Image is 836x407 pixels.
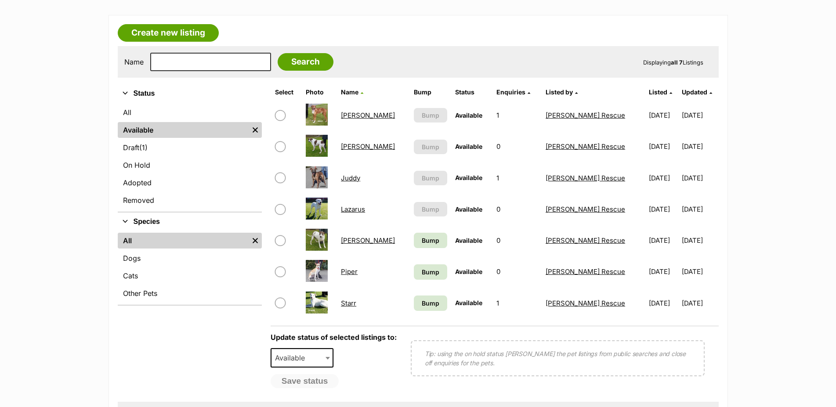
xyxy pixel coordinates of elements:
[546,236,625,245] a: [PERSON_NAME] Rescue
[682,88,712,96] a: Updated
[249,233,262,249] a: Remove filter
[124,58,144,66] label: Name
[118,175,262,191] a: Adopted
[118,103,262,212] div: Status
[493,131,541,162] td: 0
[118,122,249,138] a: Available
[118,24,219,42] a: Create new listing
[493,163,541,193] td: 1
[118,285,262,301] a: Other Pets
[118,192,262,208] a: Removed
[546,205,625,213] a: [PERSON_NAME] Rescue
[645,288,681,318] td: [DATE]
[341,299,356,307] a: Starr
[118,88,262,99] button: Status
[455,237,482,244] span: Available
[455,174,482,181] span: Available
[271,352,314,364] span: Available
[410,85,451,99] th: Bump
[496,88,525,96] span: translation missing: en.admin.listings.index.attributes.enquiries
[645,163,681,193] td: [DATE]
[341,88,358,96] span: Name
[118,104,262,120] a: All
[682,288,718,318] td: [DATE]
[682,194,718,224] td: [DATE]
[422,142,439,151] span: Bump
[682,100,718,130] td: [DATE]
[649,88,667,96] span: Listed
[546,88,578,96] a: Listed by
[414,233,447,248] a: Bump
[546,299,625,307] a: [PERSON_NAME] Rescue
[341,88,363,96] a: Name
[649,88,672,96] a: Listed
[645,256,681,287] td: [DATE]
[455,205,482,213] span: Available
[422,173,439,183] span: Bump
[493,288,541,318] td: 1
[414,264,447,280] a: Bump
[452,85,492,99] th: Status
[118,157,262,173] a: On Hold
[341,111,395,119] a: [PERSON_NAME]
[118,140,262,155] a: Draft
[645,100,681,130] td: [DATE]
[271,333,397,342] label: Update status of selected listings to:
[302,85,337,99] th: Photo
[422,267,439,277] span: Bump
[645,131,681,162] td: [DATE]
[341,205,365,213] a: Lazarus
[546,267,625,276] a: [PERSON_NAME] Rescue
[493,225,541,256] td: 0
[455,143,482,150] span: Available
[414,108,447,122] button: Bump
[118,216,262,227] button: Species
[139,142,148,153] span: (1)
[118,231,262,305] div: Species
[546,88,573,96] span: Listed by
[422,236,439,245] span: Bump
[425,349,691,367] p: Tip: using the on hold status [PERSON_NAME] the pet listings from public searches and close off e...
[341,236,395,245] a: [PERSON_NAME]
[422,111,439,120] span: Bump
[493,256,541,287] td: 0
[422,299,439,308] span: Bump
[271,348,334,367] span: Available
[118,250,262,266] a: Dogs
[271,85,301,99] th: Select
[496,88,530,96] a: Enquiries
[645,194,681,224] td: [DATE]
[341,267,358,276] a: Piper
[414,295,447,311] a: Bump
[422,205,439,214] span: Bump
[493,194,541,224] td: 0
[455,112,482,119] span: Available
[118,268,262,284] a: Cats
[249,122,262,138] a: Remove filter
[455,299,482,306] span: Available
[546,174,625,182] a: [PERSON_NAME] Rescue
[682,163,718,193] td: [DATE]
[682,88,707,96] span: Updated
[682,131,718,162] td: [DATE]
[546,111,625,119] a: [PERSON_NAME] Rescue
[271,374,339,388] button: Save status
[118,233,249,249] a: All
[643,59,703,66] span: Displaying Listings
[546,142,625,151] a: [PERSON_NAME] Rescue
[341,174,360,182] a: Juddy
[455,268,482,275] span: Available
[682,256,718,287] td: [DATE]
[682,225,718,256] td: [DATE]
[414,171,447,185] button: Bump
[341,142,395,151] a: [PERSON_NAME]
[278,53,333,71] input: Search
[493,100,541,130] td: 1
[671,59,683,66] strong: all 7
[414,140,447,154] button: Bump
[645,225,681,256] td: [DATE]
[414,202,447,216] button: Bump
